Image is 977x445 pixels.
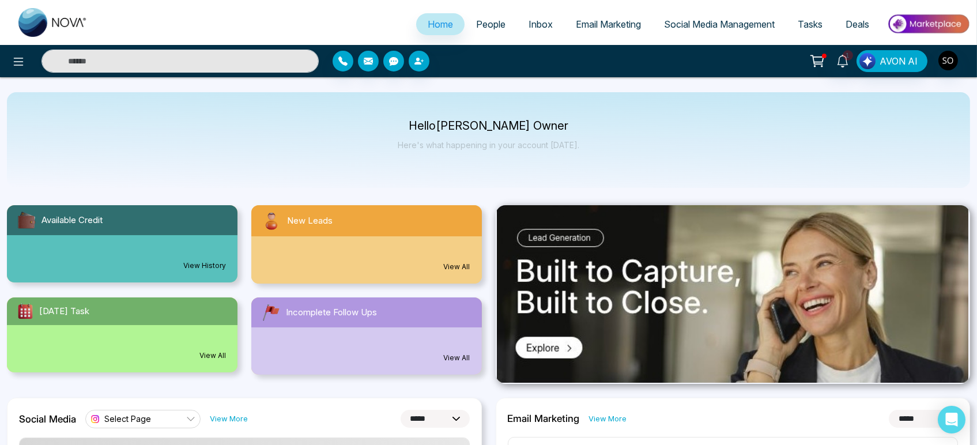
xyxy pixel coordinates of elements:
[398,121,579,131] p: Hello [PERSON_NAME] Owner
[829,50,857,70] a: 1
[786,13,834,35] a: Tasks
[517,13,564,35] a: Inbox
[576,18,641,30] span: Email Marketing
[589,413,627,424] a: View More
[938,406,965,433] div: Open Intercom Messenger
[16,302,35,320] img: todayTask.svg
[183,261,226,271] a: View History
[18,8,88,37] img: Nova CRM Logo
[938,51,958,70] img: User Avatar
[39,305,89,318] span: [DATE] Task
[652,13,786,35] a: Social Media Management
[887,11,970,37] img: Market-place.gif
[564,13,652,35] a: Email Marketing
[199,350,226,361] a: View All
[834,13,881,35] a: Deals
[16,210,37,231] img: availableCredit.svg
[846,18,869,30] span: Deals
[416,13,465,35] a: Home
[286,306,377,319] span: Incomplete Follow Ups
[104,413,151,424] span: Select Page
[497,205,968,383] img: .
[42,214,103,227] span: Available Credit
[19,413,76,425] h2: Social Media
[529,18,553,30] span: Inbox
[859,53,876,69] img: Lead Flow
[857,50,927,72] button: AVON AI
[798,18,823,30] span: Tasks
[664,18,775,30] span: Social Media Management
[244,205,489,284] a: New LeadsView All
[261,302,281,323] img: followUps.svg
[244,297,489,375] a: Incomplete Follow UpsView All
[843,50,853,61] span: 1
[880,54,918,68] span: AVON AI
[476,18,506,30] span: People
[465,13,517,35] a: People
[428,18,453,30] span: Home
[444,262,470,272] a: View All
[444,353,470,363] a: View All
[398,140,579,150] p: Here's what happening in your account [DATE].
[287,214,333,228] span: New Leads
[261,210,282,232] img: newLeads.svg
[89,413,101,425] img: instagram
[508,413,580,424] h2: Email Marketing
[210,413,248,424] a: View More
